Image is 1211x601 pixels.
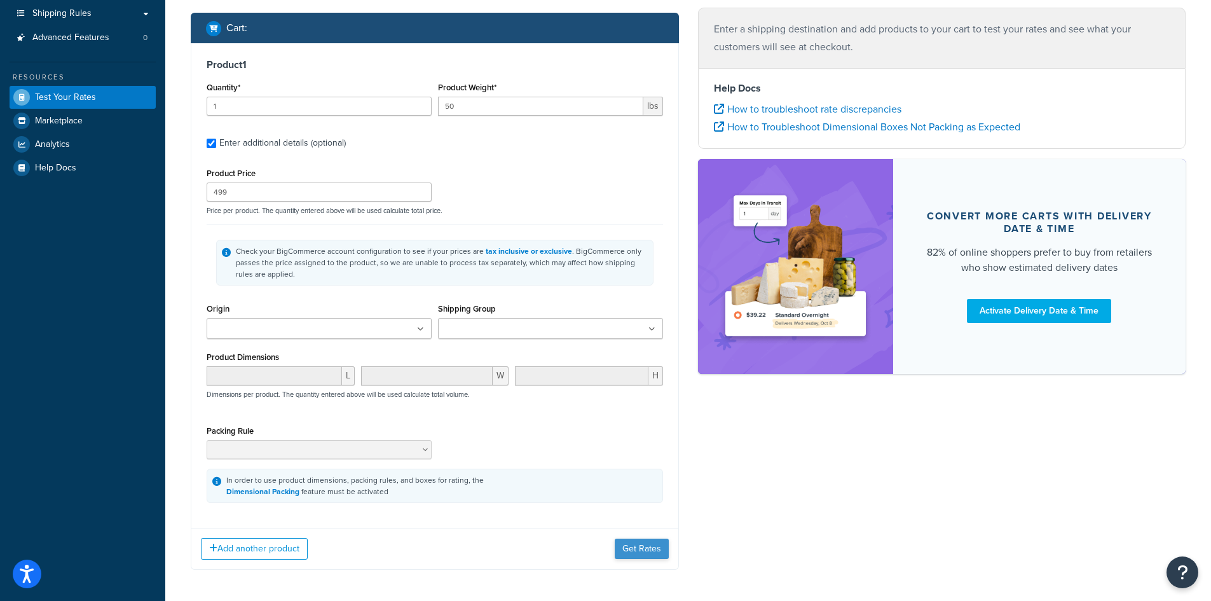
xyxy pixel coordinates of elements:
[207,59,663,71] h3: Product 1
[10,26,156,50] a: Advanced Features0
[35,139,70,150] span: Analytics
[203,206,666,215] p: Price per product. The quantity entered above will be used calculate total price.
[226,22,247,34] h2: Cart :
[35,163,76,174] span: Help Docs
[438,304,496,314] label: Shipping Group
[967,299,1111,323] a: Activate Delivery Date & Time
[207,352,279,362] label: Product Dimensions
[201,538,308,560] button: Add another product
[342,366,355,385] span: L
[10,2,156,25] a: Shipping Rules
[10,133,156,156] a: Analytics
[615,539,669,559] button: Get Rates
[648,366,663,385] span: H
[438,83,496,92] label: Product Weight*
[32,8,92,19] span: Shipping Rules
[207,304,229,314] label: Origin
[35,92,96,103] span: Test Your Rates
[32,32,109,43] span: Advanced Features
[493,366,509,385] span: W
[207,169,256,178] label: Product Price
[236,245,648,280] div: Check your BigCommerce account configuration to see if your prices are . BigCommerce only passes ...
[143,32,147,43] span: 0
[486,245,572,257] a: tax inclusive or exclusive
[226,474,484,497] div: In order to use product dimensions, packing rules, and boxes for rating, the feature must be acti...
[203,390,470,399] p: Dimensions per product. The quantity entered above will be used calculate total volume.
[714,102,901,116] a: How to troubleshoot rate discrepancies
[226,486,299,497] a: Dimensional Packing
[207,83,240,92] label: Quantity*
[207,426,254,436] label: Packing Rule
[35,116,83,127] span: Marketplace
[207,139,216,148] input: Enter additional details (optional)
[924,245,1156,275] div: 82% of online shoppers prefer to buy from retailers who show estimated delivery dates
[714,120,1020,134] a: How to Troubleshoot Dimensional Boxes Not Packing as Expected
[10,156,156,179] a: Help Docs
[1167,556,1198,588] button: Open Resource Center
[10,86,156,109] a: Test Your Rates
[714,20,1170,56] p: Enter a shipping destination and add products to your cart to test your rates and see what your c...
[219,134,346,152] div: Enter additional details (optional)
[714,81,1170,96] h4: Help Docs
[643,97,663,116] span: lbs
[10,72,156,83] div: Resources
[207,97,432,116] input: 0.0
[10,109,156,132] a: Marketplace
[924,210,1156,235] div: Convert more carts with delivery date & time
[438,97,643,116] input: 0.00
[717,178,874,355] img: feature-image-ddt-36eae7f7280da8017bfb280eaccd9c446f90b1fe08728e4019434db127062ab4.png
[10,26,156,50] li: Advanced Features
